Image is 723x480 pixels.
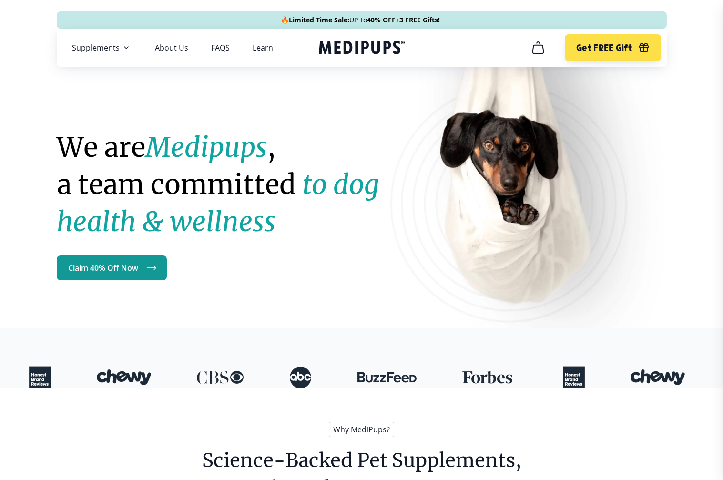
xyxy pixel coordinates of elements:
span: Why MediPups? [329,422,394,437]
span: Supplements [72,43,120,52]
strong: Medipups [145,131,267,164]
button: Supplements [72,42,132,53]
h1: We are , a team committed [57,129,406,240]
span: Get FREE Gift [576,42,632,53]
img: Natural dog supplements for joint and coat health [390,15,676,364]
button: Get FREE Gift [565,34,661,61]
span: 🔥 UP To + [281,15,440,25]
a: Claim 40% Off Now [57,255,167,280]
button: cart [527,36,550,59]
a: FAQS [211,43,230,52]
a: About Us [155,43,188,52]
a: Learn [253,43,273,52]
a: Medipups [319,39,405,58]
